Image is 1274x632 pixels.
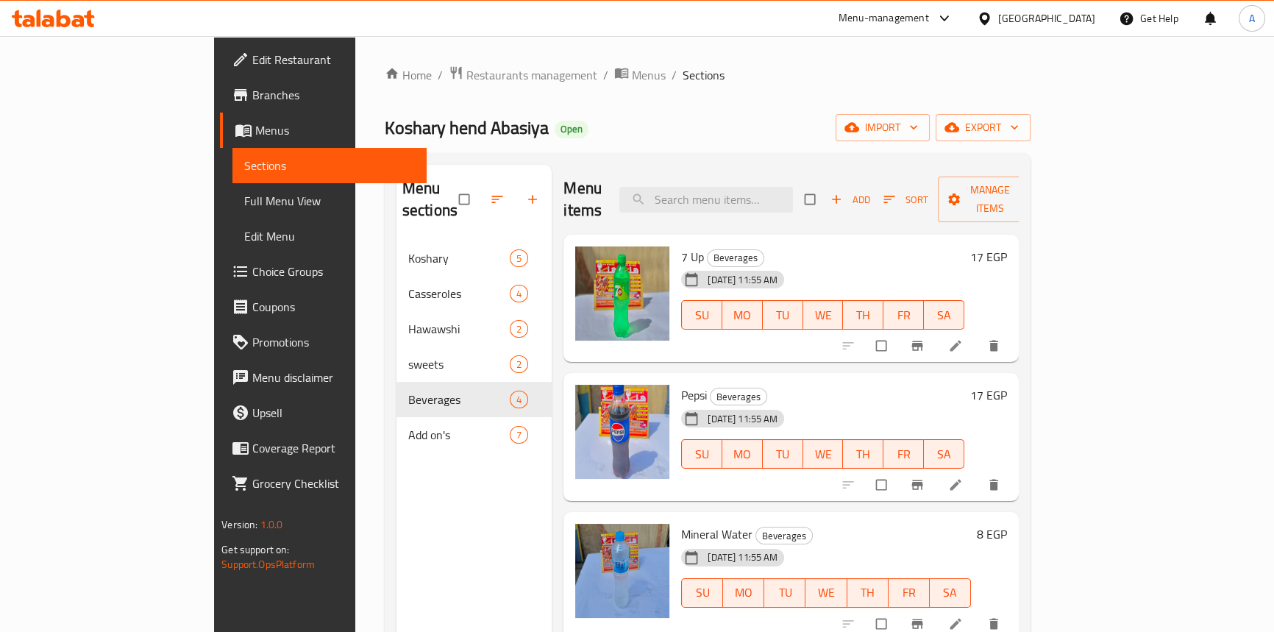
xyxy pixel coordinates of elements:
span: MO [728,444,757,465]
h6: 17 EGP [970,385,1007,405]
span: Version: [221,515,257,534]
span: SU [688,305,716,326]
button: SU [681,578,723,608]
a: Menus [614,65,666,85]
div: Open [555,121,588,138]
div: Beverages4 [396,382,552,417]
span: Sort [883,191,928,208]
span: Menus [632,66,666,84]
span: Sections [683,66,725,84]
span: Add [830,191,870,208]
span: Beverages [756,528,812,544]
button: Manage items [938,177,1042,222]
span: A [1249,10,1255,26]
nav: breadcrumb [385,65,1031,85]
span: FR [889,305,918,326]
span: TH [853,582,883,603]
button: FR [889,578,930,608]
a: Choice Groups [220,254,427,289]
span: FR [889,444,918,465]
input: search [619,187,793,213]
button: TH [843,300,883,330]
button: FR [883,439,924,469]
span: Koshary hend Abasiya [385,111,549,144]
span: [DATE] 11:55 AM [702,412,783,426]
button: WE [803,300,844,330]
button: FR [883,300,924,330]
span: [DATE] 11:55 AM [702,550,783,564]
span: Hawawshi [408,320,510,338]
span: Promotions [252,333,415,351]
span: Select all sections [450,185,481,213]
span: Select section [796,185,827,213]
div: items [510,426,528,444]
span: WE [809,444,838,465]
div: items [510,249,528,267]
a: Edit Restaurant [220,42,427,77]
a: Branches [220,77,427,113]
span: Beverages [711,388,766,405]
a: Menu disclaimer [220,360,427,395]
div: Add on's [408,426,510,444]
span: TH [849,444,878,465]
span: import [847,118,918,137]
a: Edit Menu [232,219,427,254]
h6: 17 EGP [970,246,1007,267]
span: 4 [510,393,527,407]
span: 2 [510,322,527,336]
button: import [836,114,930,141]
span: TU [769,444,797,465]
button: Branch-specific-item [901,469,936,501]
a: Edit menu item [948,617,966,631]
nav: Menu sections [396,235,552,458]
div: items [510,285,528,302]
span: export [947,118,1019,137]
span: Casseroles [408,285,510,302]
button: TH [847,578,889,608]
span: MO [728,305,757,326]
button: TU [764,578,805,608]
span: Menus [255,121,415,139]
span: 2 [510,358,527,372]
span: WE [809,305,838,326]
span: 5 [510,252,527,266]
span: 7 Up [681,246,704,268]
span: Coverage Report [252,439,415,457]
li: / [672,66,677,84]
div: Beverages [710,388,767,405]
img: Pepsi [575,385,669,479]
span: Coupons [252,298,415,316]
div: Koshary [408,249,510,267]
button: Add section [516,183,552,216]
span: Select to update [867,332,898,360]
button: SA [924,300,964,330]
a: Edit menu item [948,338,966,353]
button: WE [805,578,847,608]
li: / [438,66,443,84]
img: 7 Up [575,246,669,341]
span: Sort items [874,188,938,211]
span: Full Menu View [244,192,415,210]
button: delete [978,469,1013,501]
div: items [510,355,528,373]
span: 1.0.0 [260,515,283,534]
button: MO [722,439,763,469]
div: sweets2 [396,347,552,382]
span: SA [930,305,958,326]
span: TU [769,305,797,326]
span: Manage items [950,181,1031,218]
span: FR [894,582,924,603]
span: Branches [252,86,415,104]
a: Coverage Report [220,430,427,466]
div: Koshary5 [396,241,552,276]
span: Edit Restaurant [252,51,415,68]
div: Add on's7 [396,417,552,452]
span: Menu disclaimer [252,369,415,386]
div: Beverages [755,527,813,544]
a: Grocery Checklist [220,466,427,501]
span: SU [688,582,717,603]
span: Get support on: [221,540,289,559]
a: Menus [220,113,427,148]
a: Promotions [220,324,427,360]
